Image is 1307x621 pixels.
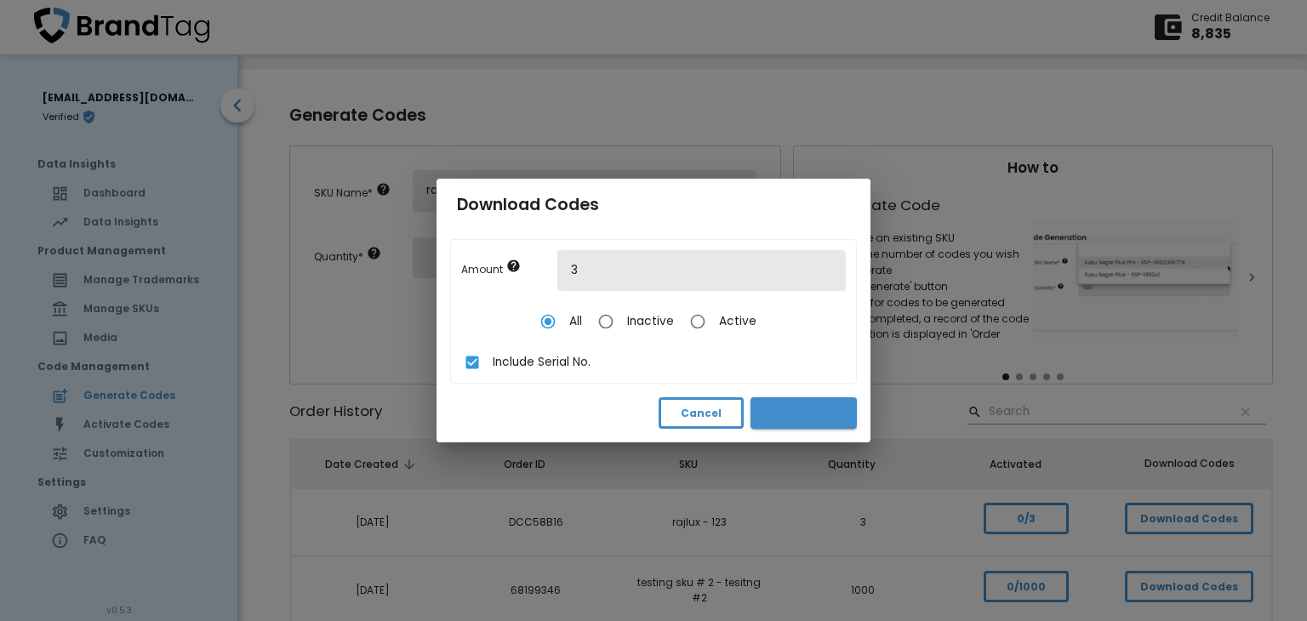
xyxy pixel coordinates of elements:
[627,313,674,331] span: Inactive
[569,313,582,331] span: All
[719,313,756,331] span: Active
[493,354,591,372] span: Include Serial No.
[461,259,557,278] h5: Amount
[764,404,843,422] span: Download
[659,397,744,429] button: Cancel
[751,397,857,429] button: Download
[506,259,521,273] svg: Amount of code to be downloaded
[457,192,850,218] h1: Download Codes
[674,404,728,422] span: Cancel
